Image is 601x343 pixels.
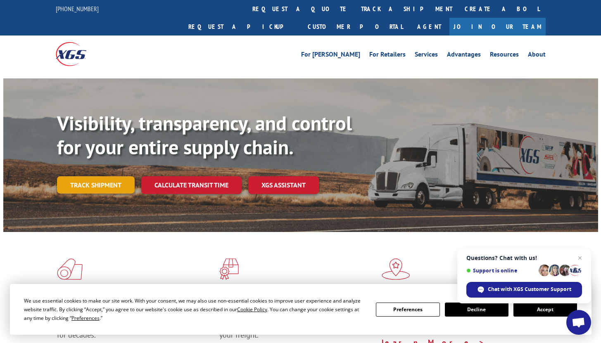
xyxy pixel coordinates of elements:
a: Track shipment [57,176,135,194]
a: Resources [490,51,519,60]
span: Preferences [71,315,100,322]
a: About [528,51,546,60]
a: Customer Portal [302,18,409,35]
div: We use essential cookies to make our site work. With your consent, we may also use non-essential ... [24,296,366,322]
a: Agent [409,18,449,35]
img: xgs-icon-flagship-distribution-model-red [382,258,410,280]
span: Questions? Chat with us! [466,255,582,261]
div: Open chat [566,310,591,335]
a: Request a pickup [182,18,302,35]
b: Visibility, transparency, and control for your entire supply chain. [57,110,352,160]
div: Cookie Consent Prompt [10,284,591,335]
a: Calculate transit time [141,176,242,194]
a: Services [415,51,438,60]
span: As an industry carrier of choice, XGS has brought innovation and dedication to flooring logistics... [57,310,213,340]
img: xgs-icon-focused-on-flooring-red [219,258,239,280]
a: Advantages [447,51,481,60]
img: xgs-icon-total-supply-chain-intelligence-red [57,258,83,280]
a: Join Our Team [449,18,546,35]
a: [PHONE_NUMBER] [56,5,99,13]
a: XGS ASSISTANT [248,176,319,194]
a: For Retailers [369,51,406,60]
span: Support is online [466,267,536,274]
button: Preferences [376,303,439,317]
a: For [PERSON_NAME] [301,51,360,60]
span: Chat with XGS Customer Support [488,286,571,293]
span: Cookie Policy [237,306,267,313]
button: Decline [445,303,508,317]
div: Chat with XGS Customer Support [466,282,582,298]
button: Accept [513,303,577,317]
span: Close chat [575,253,585,263]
